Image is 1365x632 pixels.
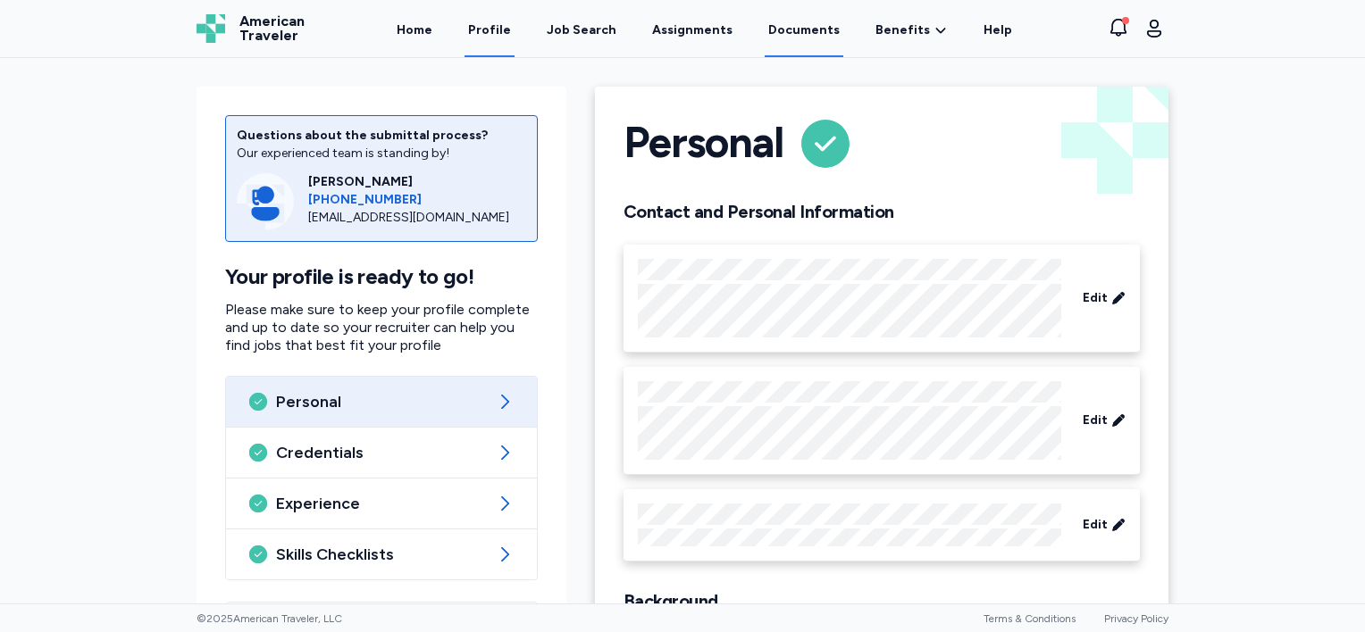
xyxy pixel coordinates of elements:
a: Terms & Conditions [984,612,1076,625]
a: Documents [765,2,843,57]
a: Privacy Policy [1104,612,1168,625]
div: [EMAIL_ADDRESS][DOMAIN_NAME] [308,209,526,227]
span: Skills Checklists [276,544,487,565]
h1: Personal [624,115,783,172]
div: Edit [624,245,1140,353]
img: Logo [197,14,225,43]
span: Edit [1083,516,1108,534]
span: Credentials [276,442,487,463]
span: Edit [1083,289,1108,307]
span: Experience [276,493,487,514]
div: Job Search [547,21,616,39]
span: Personal [276,391,487,412]
div: Edit [624,367,1140,475]
h2: Background [624,590,1140,612]
a: Profile [465,2,515,57]
div: Edit [624,489,1140,561]
h2: Contact and Personal Information [624,201,1140,223]
p: Please make sure to keep your profile complete and up to date so your recruiter can help you find... [225,301,538,354]
span: Edit [1083,412,1108,429]
a: Benefits [875,21,948,39]
div: Questions about the submittal process? [237,127,526,145]
h1: Your profile is ready to go! [225,263,538,290]
div: Our experienced team is standing by! [237,145,526,162]
img: Consultant [237,173,294,230]
span: © 2025 American Traveler, LLC [197,611,342,626]
span: American Traveler [239,14,305,43]
div: [PERSON_NAME] [308,173,526,191]
span: Benefits [875,21,930,39]
a: [PHONE_NUMBER] [308,191,526,209]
